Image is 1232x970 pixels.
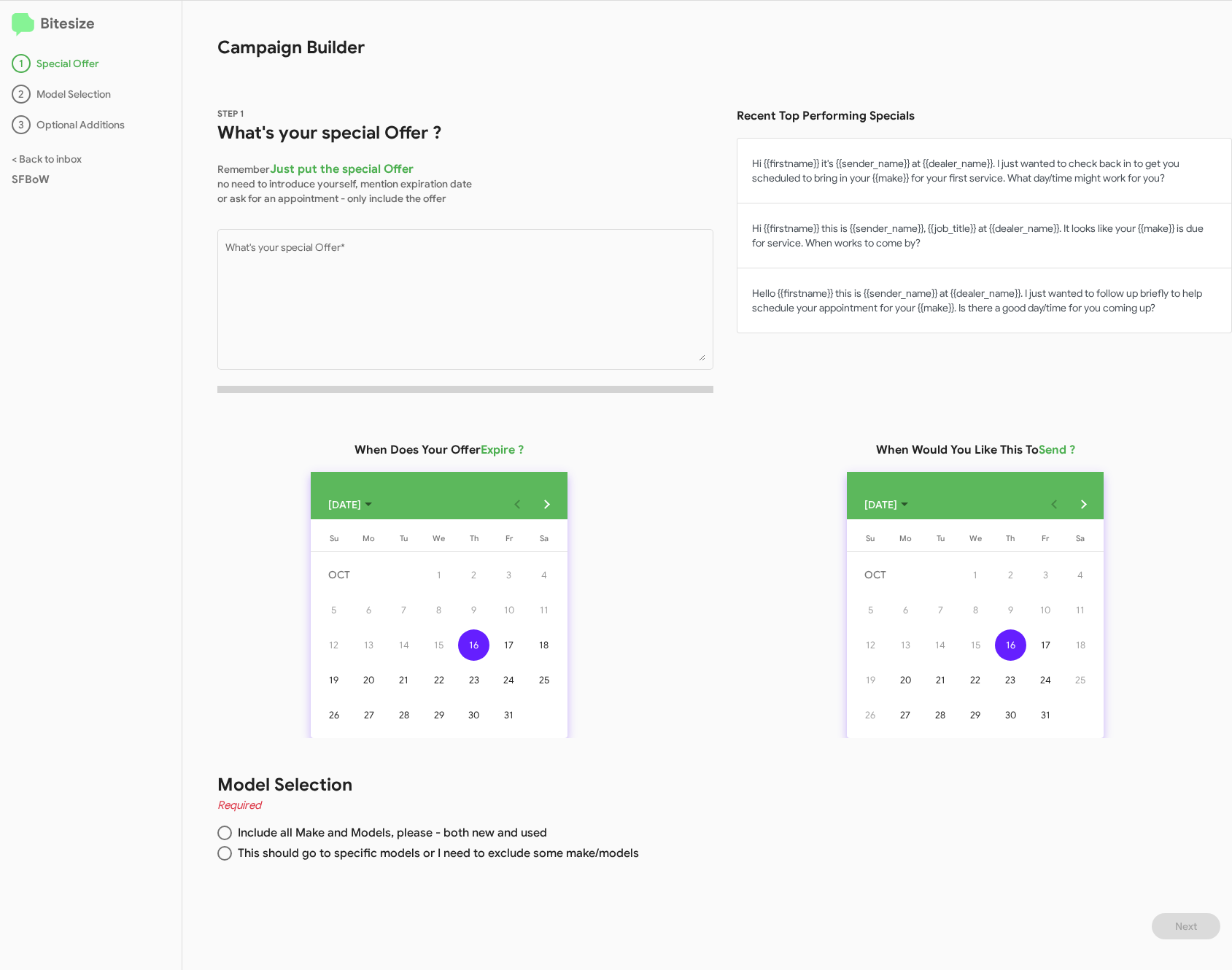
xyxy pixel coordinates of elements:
div: 23 [995,664,1026,696]
h1: Campaign Builder [182,1,1232,59]
button: October 14, 2025 [387,627,422,662]
button: October 4, 2025 [1063,557,1098,592]
div: 16 [995,629,1026,661]
span: STEP 1 [217,108,244,119]
span: [DATE] [864,492,897,518]
div: 15 [423,629,454,661]
button: October 30, 2025 [993,697,1028,732]
div: 2 [458,559,489,591]
button: October 25, 2025 [527,662,562,697]
div: 6 [890,594,921,626]
button: October 5, 2025 [853,592,888,627]
button: October 18, 2025 [527,627,562,662]
button: October 9, 2025 [457,592,492,627]
span: Fr [505,533,513,543]
div: 13 [890,629,921,661]
div: 7 [925,594,956,626]
button: October 27, 2025 [352,697,387,732]
button: Next month [532,490,562,519]
div: 28 [925,699,956,731]
button: October 21, 2025 [387,662,422,697]
div: 28 [388,699,419,731]
div: 27 [353,699,384,731]
div: 30 [458,699,489,731]
div: 4 [1064,559,1096,591]
a: < Back to inbox [12,152,82,166]
div: 31 [493,699,524,731]
button: October 28, 2025 [923,697,958,732]
button: October 24, 2025 [1028,662,1063,697]
div: 1 [960,559,991,591]
div: 1 [423,559,454,591]
div: 27 [890,699,921,731]
div: 19 [318,664,349,696]
div: 22 [423,664,454,696]
div: 20 [890,664,921,696]
div: 3 [12,115,31,134]
div: 13 [353,629,384,661]
button: October 31, 2025 [1028,697,1063,732]
div: 26 [855,699,886,731]
span: Tu [937,533,945,543]
h3: When Does Your Offer [355,440,524,460]
div: 21 [388,664,419,696]
button: October 22, 2025 [958,662,993,697]
button: October 29, 2025 [958,697,993,732]
button: October 23, 2025 [457,662,492,697]
button: October 20, 2025 [352,662,387,697]
button: Choose month and year [853,490,920,519]
button: October 7, 2025 [923,592,958,627]
button: October 4, 2025 [527,557,562,592]
span: Mo [363,533,375,543]
button: October 5, 2025 [317,592,352,627]
button: Choose month and year [317,490,384,519]
div: 24 [493,664,524,696]
span: We [969,533,982,543]
button: October 1, 2025 [422,557,457,592]
div: Model Selection [12,85,170,104]
button: October 6, 2025 [352,592,387,627]
button: October 7, 2025 [387,592,422,627]
button: October 8, 2025 [422,592,457,627]
div: 26 [318,699,349,731]
div: 8 [423,594,454,626]
div: 31 [1030,699,1061,731]
div: 4 [528,559,559,591]
div: 9 [995,594,1026,626]
div: 16 [458,629,489,661]
div: 8 [960,594,991,626]
button: October 29, 2025 [422,697,457,732]
button: Previous month [503,490,532,519]
span: Su [866,533,875,543]
div: 3 [493,559,524,591]
button: October 3, 2025 [492,557,527,592]
button: October 6, 2025 [888,592,923,627]
h4: Required [217,796,1197,814]
button: October 10, 2025 [492,592,527,627]
div: 25 [1064,664,1096,696]
div: Optional Additions [12,115,170,134]
button: October 9, 2025 [993,592,1028,627]
span: We [433,533,445,543]
div: 2 [995,559,1026,591]
div: 6 [353,594,384,626]
span: Expire ? [481,443,524,457]
div: 19 [855,664,886,696]
div: 2 [12,85,31,104]
span: [DATE] [328,492,361,518]
button: October 1, 2025 [958,557,993,592]
div: 10 [1030,594,1061,626]
div: 25 [528,664,559,696]
button: October 18, 2025 [1063,627,1098,662]
button: October 17, 2025 [492,627,527,662]
div: 9 [458,594,489,626]
div: 21 [925,664,956,696]
button: October 26, 2025 [317,697,352,732]
div: 7 [388,594,419,626]
button: October 11, 2025 [527,592,562,627]
span: Sa [540,533,549,543]
button: October 8, 2025 [958,592,993,627]
div: 5 [855,594,886,626]
div: 22 [960,664,991,696]
button: Next month [1069,490,1098,519]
